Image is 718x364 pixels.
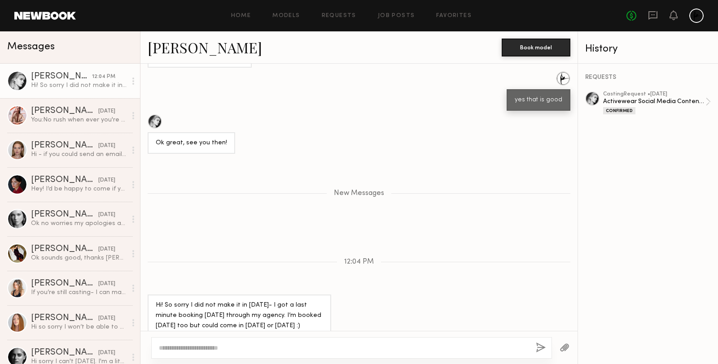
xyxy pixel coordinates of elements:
div: REQUESTS [585,74,711,81]
div: [PERSON_NAME] [31,107,98,116]
div: History [585,44,711,54]
div: [PERSON_NAME] [31,314,98,323]
div: [DATE] [98,245,115,254]
div: Hi! So sorry I did not make it in [DATE]- I got a last minute booking [DATE] through my agency. I... [156,300,323,331]
a: Requests [322,13,356,19]
div: [PERSON_NAME] [31,348,98,357]
div: [PERSON_NAME] [31,141,98,150]
div: Hi so sorry I won’t be able to make it [DATE]. I had something come up. [31,323,127,331]
span: Messages [7,42,55,52]
a: Job Posts [378,13,415,19]
div: [DATE] [98,211,115,219]
div: [PERSON_NAME] [31,279,98,288]
div: [PERSON_NAME] [31,245,98,254]
div: You: No rush when ever you're available I wiud like to have you come in person if possible [31,116,127,124]
div: Hi - if you could send an email to [PERSON_NAME][EMAIL_ADDRESS][DOMAIN_NAME] she can set up a tim... [31,150,127,159]
div: Ok no worries my apologies again! Work took longer than expected… Let’s stay in touch and thank y... [31,219,127,228]
a: Favorites [436,13,472,19]
a: Book model [502,43,570,51]
button: Book model [502,39,570,56]
div: Confirmed [603,107,635,114]
div: If you’re still casting- I can make time to come [DATE]? [31,288,127,297]
div: [DATE] [98,349,115,357]
div: [DATE] [98,107,115,116]
span: New Messages [334,190,384,197]
span: 12:04 PM [344,258,374,266]
a: Models [272,13,300,19]
div: [PERSON_NAME] [31,72,92,81]
div: [DATE] [98,142,115,150]
div: Ok sounds good, thanks [PERSON_NAME]!! [31,254,127,262]
div: yes that is good [515,95,562,105]
div: Activewear Social Media Content Shoot [603,97,705,106]
div: [PERSON_NAME] [31,210,98,219]
div: [DATE] [98,314,115,323]
div: Hey! I’d be happy to come if you contact my agent [PERSON_NAME][EMAIL_ADDRESS][DOMAIN_NAME] [31,185,127,193]
div: [DATE] [98,176,115,185]
div: Hi! So sorry I did not make it in [DATE]- I got a last minute booking [DATE] through my agency. I... [31,81,127,90]
a: castingRequest •[DATE]Activewear Social Media Content ShootConfirmed [603,91,711,114]
div: Ok great, see you then! [156,138,227,148]
div: 12:04 PM [92,73,115,81]
div: casting Request • [DATE] [603,91,705,97]
div: [DATE] [98,280,115,288]
div: [PERSON_NAME] [31,176,98,185]
a: [PERSON_NAME] [148,38,262,57]
a: Home [231,13,251,19]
